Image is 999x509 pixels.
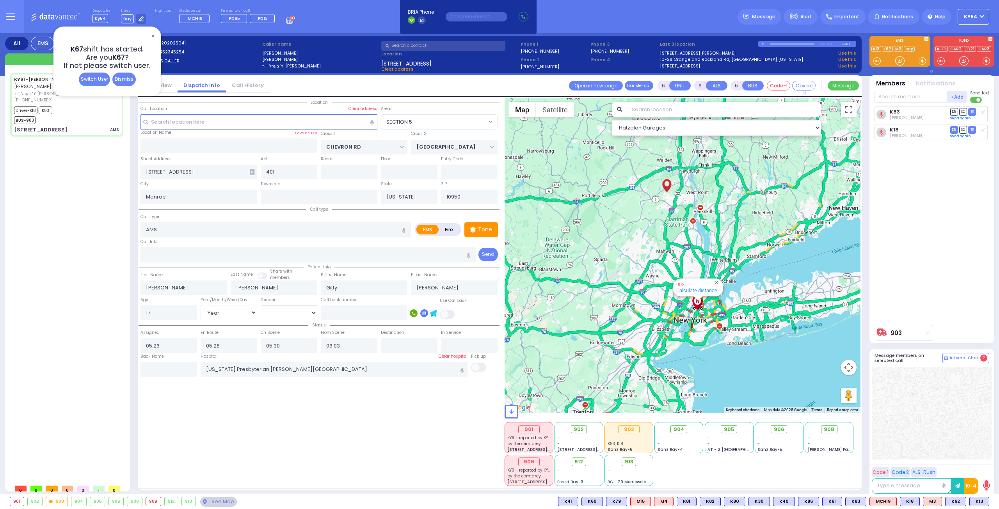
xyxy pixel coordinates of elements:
span: Sanz Bay-4 [658,447,683,452]
span: Phone 2 [521,57,588,63]
div: See map [200,497,237,507]
input: (000)000-00000 [446,12,507,21]
span: TR [968,126,976,133]
span: 0 [30,486,42,491]
a: Call History [226,82,270,89]
div: K30 [748,497,770,506]
span: DR [950,108,958,115]
span: Status [308,322,330,328]
div: BLS [798,497,819,506]
input: Search location here [140,114,378,129]
span: Other building occupants [249,169,255,175]
a: [STREET_ADDRESS] [660,63,700,69]
span: SECTION 5 [386,118,412,126]
span: BRIA Phone [408,9,434,16]
a: Use this [838,63,856,69]
span: 0 [62,486,73,491]
div: K81 [677,497,697,506]
span: 913 [625,458,633,466]
span: 2 [980,355,987,362]
label: On Scene [261,330,280,336]
div: All [5,37,28,50]
button: ALS-Rush [911,467,937,477]
span: SECTION 5 [381,115,487,129]
span: 8452345254 [157,49,184,55]
a: Use this [838,56,856,63]
label: Fire [438,225,460,234]
img: message.svg [743,14,749,20]
button: BUS [742,81,764,90]
span: - [707,435,710,441]
div: K86 [798,497,819,506]
span: 906 [774,426,784,433]
span: [PHONE_NUMBER] [14,97,53,103]
span: Message [752,13,775,21]
div: BLS [900,497,920,506]
span: Dov Guttman [890,115,924,121]
a: [STREET_ADDRESS][PERSON_NAME] [660,50,736,57]
label: P First Name [321,272,347,278]
div: BLS [773,497,795,506]
span: Notifications [882,13,913,20]
label: [PHONE_NUMBER] [590,48,629,54]
div: ALS [630,497,651,506]
span: FD13 [258,15,268,21]
button: Toggle fullscreen view [841,102,857,117]
label: Clear hospital [439,353,468,360]
a: K13 [871,46,881,52]
div: K41 [558,497,578,506]
div: M3 [923,497,942,506]
div: BLS [945,497,966,506]
span: Forest Bay-3 [557,479,583,485]
span: Ky54 [92,14,108,23]
img: Logo [31,12,83,21]
a: K83 [890,109,900,115]
label: Hospital [201,353,218,360]
label: Turn off text [970,96,983,104]
div: 912 [165,497,178,506]
span: - [757,441,760,447]
div: K62 [945,497,966,506]
div: BLS [724,497,745,506]
label: Township [261,181,280,187]
div: AMS [110,127,119,133]
span: [PERSON_NAME] [14,83,52,90]
a: K62 [882,46,893,52]
div: 906 [109,497,124,506]
div: M4 [654,497,674,506]
button: Transfer call [625,81,653,90]
button: Map camera controls [841,360,857,375]
span: SECTION 5 [381,114,498,129]
label: Age [140,297,148,303]
label: Medic on call [179,9,212,13]
label: Assigned [140,330,160,336]
a: KJFD [935,46,948,52]
label: Lines [121,9,146,13]
span: - [557,467,560,473]
span: Phone 1 [521,41,588,48]
span: Alert [800,13,812,20]
span: K83 [39,106,52,114]
div: BLS [700,497,721,506]
p: Tone [478,225,492,234]
button: Close [713,279,720,286]
span: by the cemtarey [507,473,541,479]
label: Call Info [140,239,157,245]
label: P Last Name [411,272,437,278]
div: 901 [10,497,24,506]
span: members [270,275,290,280]
label: Fire units on call [221,9,277,13]
label: Last 3 location [660,41,758,48]
div: K61 [822,497,842,506]
a: Open in new page [569,81,623,90]
a: CAR2 [949,46,963,52]
span: [STREET_ADDRESS][PERSON_NAME] [557,447,631,452]
div: 913 [182,497,196,506]
span: [STREET_ADDRESS] [381,60,432,66]
span: 0 [77,486,89,491]
a: Send again [950,134,971,138]
div: BLS [606,497,627,506]
label: Cross 2 [411,131,427,137]
div: 909 [146,497,161,506]
div: M15 [630,497,651,506]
